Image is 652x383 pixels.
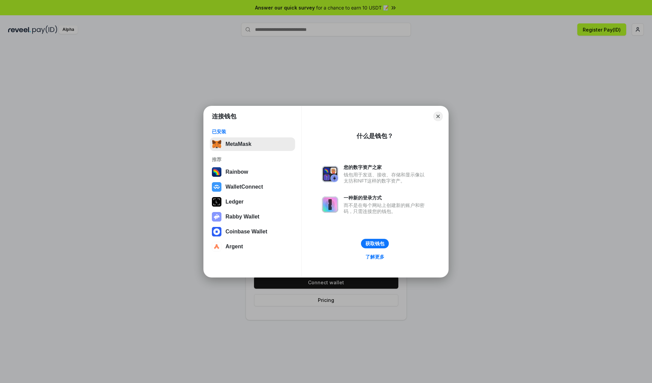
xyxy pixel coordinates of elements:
[361,239,389,248] button: 获取钱包
[212,167,221,177] img: svg+xml,%3Csvg%20width%3D%22120%22%20height%3D%22120%22%20viewBox%3D%220%200%20120%20120%22%20fil...
[225,244,243,250] div: Argent
[212,197,221,207] img: svg+xml,%3Csvg%20xmlns%3D%22http%3A%2F%2Fwww.w3.org%2F2000%2Fsvg%22%20width%3D%2228%22%20height%3...
[212,212,221,222] img: svg+xml,%3Csvg%20xmlns%3D%22http%3A%2F%2Fwww.w3.org%2F2000%2Fsvg%22%20fill%3D%22none%22%20viewBox...
[344,195,428,201] div: 一种新的登录方式
[433,112,443,121] button: Close
[210,165,295,179] button: Rainbow
[365,254,384,260] div: 了解更多
[225,141,251,147] div: MetaMask
[225,199,243,205] div: Ledger
[212,139,221,149] img: svg+xml,%3Csvg%20fill%3D%22none%22%20height%3D%2233%22%20viewBox%3D%220%200%2035%2033%22%20width%...
[361,252,388,261] a: 了解更多
[210,225,295,238] button: Coinbase Wallet
[322,196,338,213] img: svg+xml,%3Csvg%20xmlns%3D%22http%3A%2F%2Fwww.w3.org%2F2000%2Fsvg%22%20fill%3D%22none%22%20viewBox...
[210,137,295,151] button: MetaMask
[212,156,293,162] div: 推荐
[210,180,295,194] button: WalletConnect
[344,172,428,184] div: 钱包用于发送、接收、存储和显示像以太坊和NFT这样的数字资产。
[225,229,267,235] div: Coinbase Wallet
[344,164,428,170] div: 您的数字资产之家
[212,242,221,251] img: svg+xml,%3Csvg%20width%3D%2228%22%20height%3D%2228%22%20viewBox%3D%220%200%2028%2028%22%20fill%3D...
[225,184,263,190] div: WalletConnect
[365,241,384,247] div: 获取钱包
[212,182,221,192] img: svg+xml,%3Csvg%20width%3D%2228%22%20height%3D%2228%22%20viewBox%3D%220%200%2028%2028%22%20fill%3D...
[210,210,295,224] button: Rabby Wallet
[210,240,295,253] button: Argent
[212,227,221,236] img: svg+xml,%3Csvg%20width%3D%2228%22%20height%3D%2228%22%20viewBox%3D%220%200%2028%2028%22%20fill%3D...
[212,112,236,120] h1: 连接钱包
[212,129,293,135] div: 已安装
[322,166,338,182] img: svg+xml,%3Csvg%20xmlns%3D%22http%3A%2F%2Fwww.w3.org%2F2000%2Fsvg%22%20fill%3D%22none%22%20viewBox...
[225,169,248,175] div: Rainbow
[344,202,428,214] div: 而不是在每个网站上创建新的账户和密码，只需连接您的钱包。
[210,195,295,209] button: Ledger
[225,214,259,220] div: Rabby Wallet
[357,132,393,140] div: 什么是钱包？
